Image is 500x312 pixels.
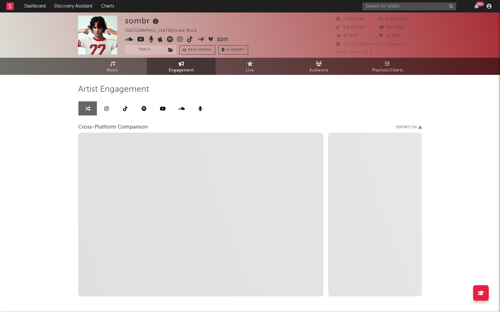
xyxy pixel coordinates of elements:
[336,17,364,21] span: 2,069,542
[216,58,284,75] a: Live
[474,4,479,9] button: 99+
[379,17,407,21] span: 2,320,241
[188,46,212,54] span: Benchmark
[362,2,456,10] input: Search for artists
[78,86,149,93] span: Artist Engagement
[336,42,405,46] span: 55,330,286 Monthly Listeners
[78,124,148,131] span: Cross-Platform Comparison
[284,58,353,75] a: Audience
[336,50,372,54] span: Jump Score: 81.3
[372,67,403,74] span: Playlists/Charts
[379,26,404,30] span: 530,000
[379,34,401,38] span: 54,865
[78,58,147,75] a: Music
[107,67,118,74] span: Music
[125,27,204,35] div: [GEOGRAPHIC_DATA] | Indie Rock
[179,45,215,55] a: Benchmark
[336,26,365,30] span: 3,600,000
[217,36,228,44] button: Edit
[125,16,160,26] div: sombr
[169,67,194,74] span: Engagement
[396,125,422,129] button: Export CSV
[353,58,422,75] a: Playlists/Charts
[125,45,164,55] button: Track
[336,34,357,38] span: 27,973
[246,67,254,74] span: Live
[218,45,248,55] button: Summary
[309,67,328,74] span: Audience
[476,2,484,6] div: 99 +
[147,58,216,75] a: Engagement
[226,48,245,52] span: Summary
